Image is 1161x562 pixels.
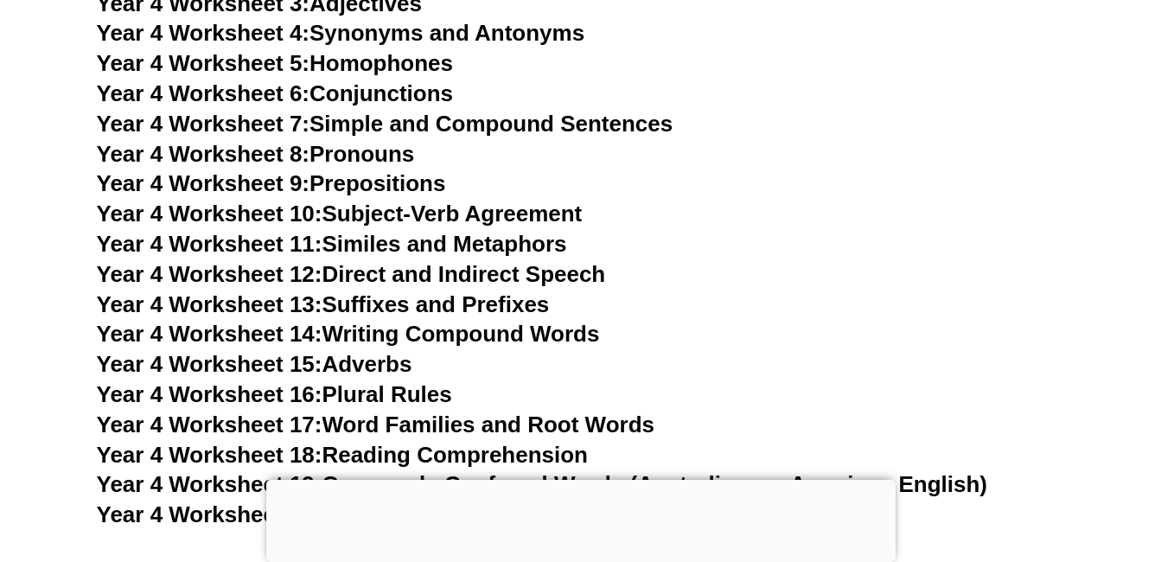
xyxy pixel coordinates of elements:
span: Year 4 Worksheet 20: [97,501,322,527]
span: Year 4 Worksheet 15: [97,351,322,377]
span: Year 4 Worksheet 9: [97,170,310,196]
a: Year 4 Worksheet 16:Plural Rules [97,381,452,407]
span: Year 4 Worksheet 11: [97,231,322,257]
a: Year 4 Worksheet 12:Direct and Indirect Speech [97,261,606,287]
a: Year 4 Worksheet 19:Commonly Confused Words (Australian vs. American English) [97,471,988,497]
span: Year 4 Worksheet 4: [97,20,310,46]
a: Year 4 Worksheet 13:Suffixes and Prefixes [97,291,550,317]
a: Year 4 Worksheet 9:Prepositions [97,170,446,196]
span: Year 4 Worksheet 8: [97,141,310,167]
a: Year 4 Worksheet 11:Similes and Metaphors [97,231,567,257]
span: Year 4 Worksheet 13: [97,291,322,317]
a: Year 4 Worksheet 8:Pronouns [97,141,415,167]
a: Year 4 Worksheet 5:Homophones [97,50,454,76]
span: Year 4 Worksheet 6: [97,80,310,106]
iframe: Advertisement [266,480,896,558]
a: Year 4 Worksheet 6:Conjunctions [97,80,454,106]
a: Year 4 Worksheet 17:Word Families and Root Words [97,412,654,437]
span: Year 4 Worksheet 7: [97,111,310,137]
iframe: Chat Widget [1075,479,1161,562]
span: Year 4 Worksheet 5: [97,50,310,76]
a: Year 4 Worksheet 7:Simple and Compound Sentences [97,111,673,137]
span: Year 4 Worksheet 12: [97,261,322,287]
a: Year 4 Worksheet 18:Reading Comprehension [97,442,588,468]
span: Year 4 Worksheet 16: [97,381,322,407]
a: Year 4 Worksheet 20:Punctuation [97,501,452,527]
span: Year 4 Worksheet 19: [97,471,322,497]
span: Year 4 Worksheet 10: [97,201,322,227]
span: Year 4 Worksheet 14: [97,321,322,347]
a: Year 4 Worksheet 14:Writing Compound Words [97,321,600,347]
span: Year 4 Worksheet 18: [97,442,322,468]
a: Year 4 Worksheet 4:Synonyms and Antonyms [97,20,585,46]
a: Year 4 Worksheet 10:Subject-Verb Agreement [97,201,583,227]
span: Year 4 Worksheet 17: [97,412,322,437]
a: Year 4 Worksheet 15:Adverbs [97,351,412,377]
